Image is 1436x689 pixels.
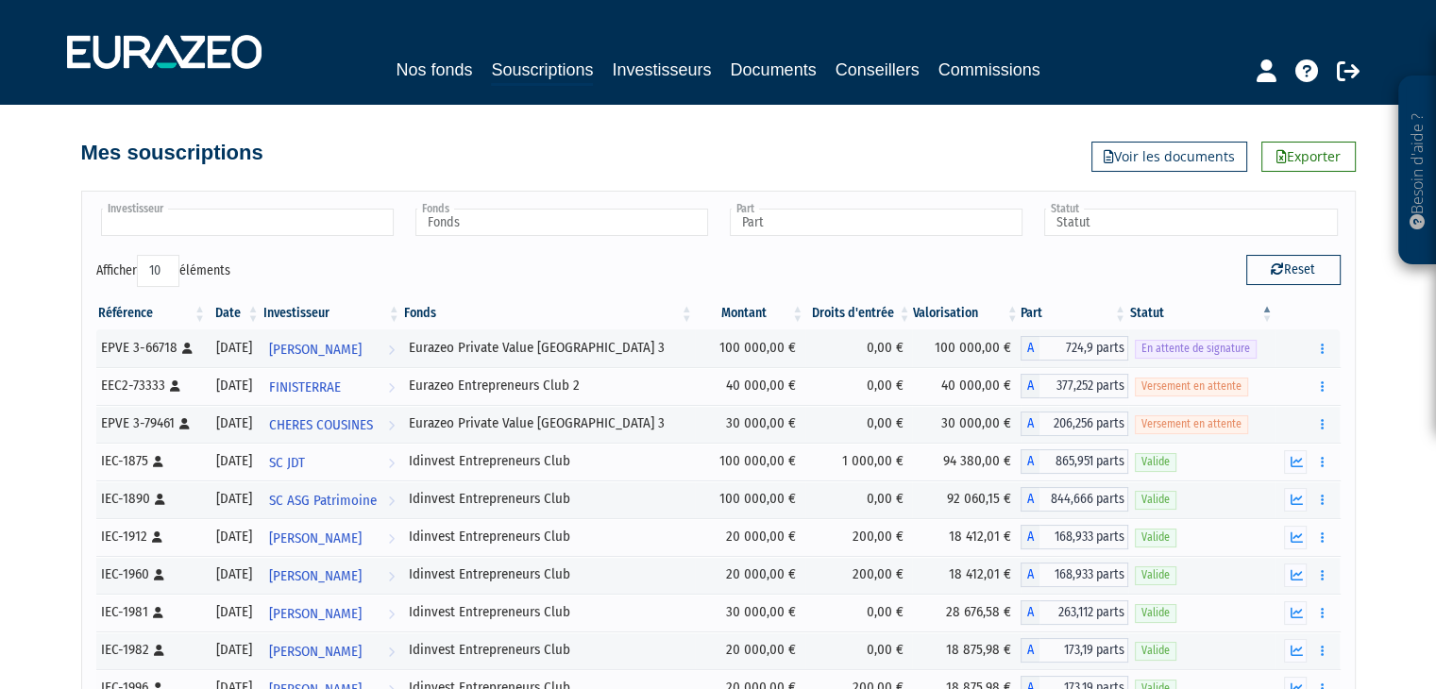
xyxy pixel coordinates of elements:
[805,367,912,405] td: 0,00 €
[805,518,912,556] td: 200,00 €
[101,376,202,395] div: EEC2-73333
[396,57,472,83] a: Nos fonds
[152,531,162,543] i: [Français] Personne physique
[912,367,1020,405] td: 40 000,00 €
[81,142,263,164] h4: Mes souscriptions
[170,380,180,392] i: [Français] Personne physique
[1135,529,1176,546] span: Valide
[1021,487,1039,512] span: A
[409,640,688,660] div: Idinvest Entrepreneurs Club
[409,338,688,358] div: Eurazeo Private Value [GEOGRAPHIC_DATA] 3
[214,564,255,584] div: [DATE]
[1021,336,1039,361] span: A
[153,607,163,618] i: [Français] Personne physique
[695,329,806,367] td: 100 000,00 €
[912,518,1020,556] td: 18 412,01 €
[1135,566,1176,584] span: Valide
[179,418,190,429] i: [Français] Personne physique
[1135,642,1176,660] span: Valide
[269,332,362,367] span: [PERSON_NAME]
[695,480,806,518] td: 100 000,00 €
[805,480,912,518] td: 0,00 €
[409,602,688,622] div: Idinvest Entrepreneurs Club
[912,297,1020,329] th: Valorisation: activer pour trier la colonne par ordre croissant
[388,370,395,405] i: Voir l'investisseur
[101,602,202,622] div: IEC-1981
[1135,604,1176,622] span: Valide
[1021,525,1128,549] div: A - Idinvest Entrepreneurs Club
[214,413,255,433] div: [DATE]
[262,297,402,329] th: Investisseur: activer pour trier la colonne par ordre croissant
[262,405,402,443] a: CHERES COUSINES
[695,556,806,594] td: 20 000,00 €
[1135,340,1257,358] span: En attente de signature
[1039,336,1128,361] span: 724,9 parts
[1135,491,1176,509] span: Valide
[491,57,593,86] a: Souscriptions
[695,631,806,669] td: 20 000,00 €
[1021,412,1128,436] div: A - Eurazeo Private Value Europe 3
[1021,638,1039,663] span: A
[388,445,395,480] i: Voir l'investisseur
[101,489,202,509] div: IEC-1890
[214,640,255,660] div: [DATE]
[1135,453,1176,471] span: Valide
[262,329,402,367] a: [PERSON_NAME]
[269,370,341,405] span: FINISTERRAE
[1021,336,1128,361] div: A - Eurazeo Private Value Europe 3
[155,494,165,505] i: [Français] Personne physique
[695,367,806,405] td: 40 000,00 €
[805,631,912,669] td: 0,00 €
[1021,563,1039,587] span: A
[262,480,402,518] a: SC ASG Patrimoine
[154,569,164,580] i: [Français] Personne physique
[1246,255,1341,285] button: Reset
[695,297,806,329] th: Montant: activer pour trier la colonne par ordre croissant
[1128,297,1276,329] th: Statut : activer pour trier la colonne par ordre d&eacute;croissant
[695,443,806,480] td: 100 000,00 €
[1021,374,1039,398] span: A
[262,631,402,669] a: [PERSON_NAME]
[912,405,1020,443] td: 30 000,00 €
[214,489,255,509] div: [DATE]
[262,594,402,631] a: [PERSON_NAME]
[1039,563,1128,587] span: 168,933 parts
[101,640,202,660] div: IEC-1982
[409,451,688,471] div: Idinvest Entrepreneurs Club
[409,564,688,584] div: Idinvest Entrepreneurs Club
[101,338,202,358] div: EPVE 3-66718
[214,451,255,471] div: [DATE]
[1021,638,1128,663] div: A - Idinvest Entrepreneurs Club
[1039,487,1128,512] span: 844,666 parts
[805,329,912,367] td: 0,00 €
[805,443,912,480] td: 1 000,00 €
[269,408,373,443] span: CHERES COUSINES
[409,376,688,395] div: Eurazeo Entrepreneurs Club 2
[101,564,202,584] div: IEC-1960
[137,255,179,287] select: Afficheréléments
[836,57,920,83] a: Conseillers
[1021,449,1128,474] div: A - Idinvest Entrepreneurs Club
[208,297,262,329] th: Date: activer pour trier la colonne par ordre croissant
[269,483,377,518] span: SC ASG Patrimoine
[214,376,255,395] div: [DATE]
[388,559,395,594] i: Voir l'investisseur
[269,634,362,669] span: [PERSON_NAME]
[388,408,395,443] i: Voir l'investisseur
[388,634,395,669] i: Voir l'investisseur
[262,443,402,480] a: SC JDT
[1091,142,1247,172] a: Voir les documents
[409,413,688,433] div: Eurazeo Private Value [GEOGRAPHIC_DATA] 3
[1021,487,1128,512] div: A - Idinvest Entrepreneurs Club
[214,527,255,546] div: [DATE]
[388,332,395,367] i: Voir l'investisseur
[1021,563,1128,587] div: A - Idinvest Entrepreneurs Club
[409,527,688,546] div: Idinvest Entrepreneurs Club
[938,57,1040,83] a: Commissions
[269,521,362,556] span: [PERSON_NAME]
[1039,525,1128,549] span: 168,933 parts
[182,343,193,354] i: [Français] Personne physique
[1021,412,1039,436] span: A
[1039,412,1128,436] span: 206,256 parts
[409,489,688,509] div: Idinvest Entrepreneurs Club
